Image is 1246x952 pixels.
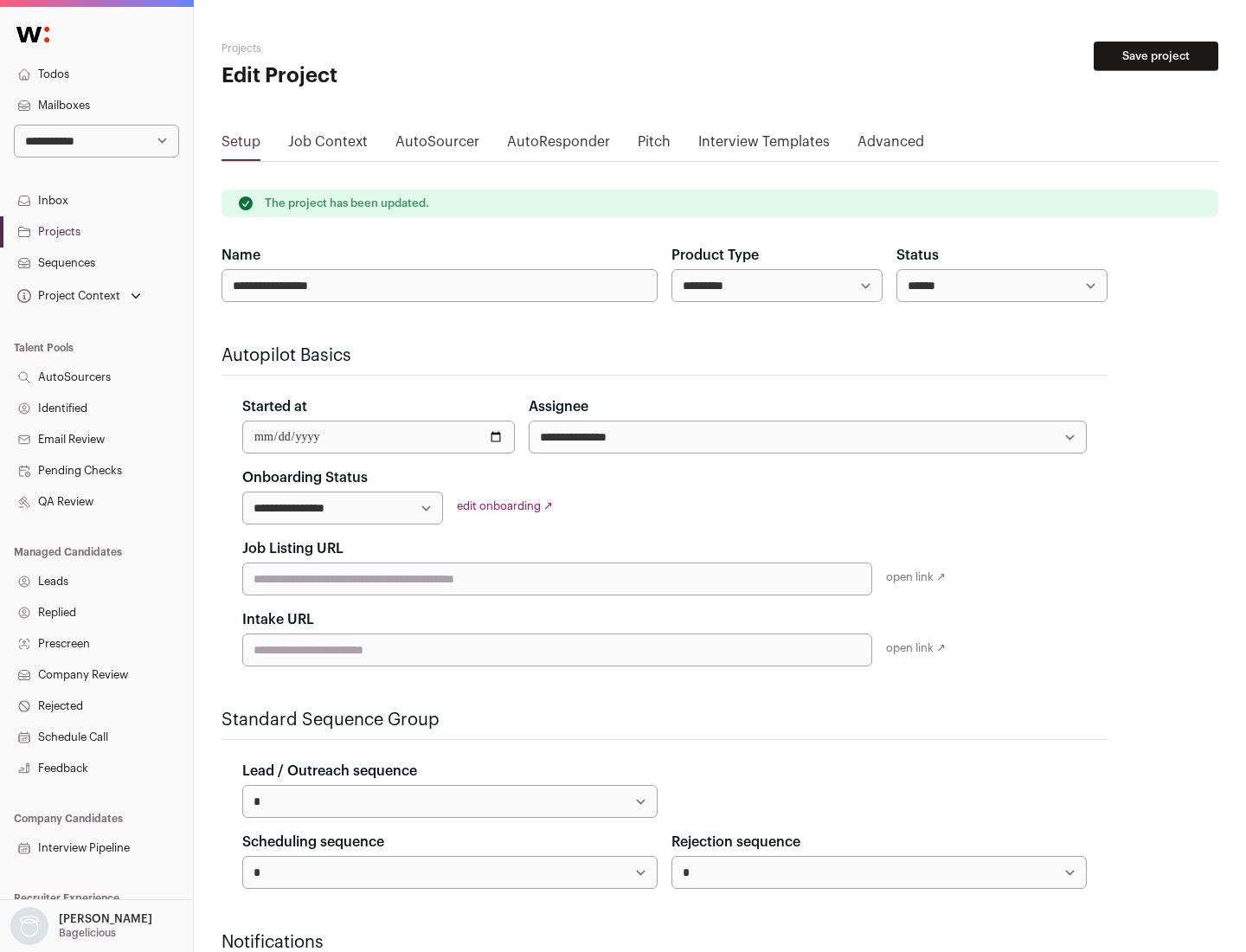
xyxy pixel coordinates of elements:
a: Job Context [288,132,368,159]
a: AutoSourcer [395,132,479,159]
img: Wellfound [7,17,59,52]
label: Product Type [671,245,759,266]
h2: Projects [222,42,554,55]
p: The project has been updated. [265,196,429,210]
label: Status [896,245,939,266]
a: Pitch [638,132,671,159]
a: Setup [222,132,260,159]
label: Lead / Outreach sequence [242,761,417,782]
label: Rejection sequence [671,832,800,852]
label: Name [222,245,260,266]
p: Bagelicious [59,926,116,940]
a: Interview Templates [698,132,830,159]
div: Project Context [14,289,120,303]
label: Onboarding Status [242,467,368,488]
button: Open dropdown [7,907,156,945]
p: [PERSON_NAME] [59,912,152,926]
label: Started at [242,396,307,417]
label: Assignee [529,396,588,417]
h1: Edit Project [222,62,554,90]
h2: Autopilot Basics [222,344,1108,368]
label: Intake URL [242,609,314,630]
a: AutoResponder [507,132,610,159]
button: Open dropdown [14,284,145,308]
img: nopic.png [10,907,48,945]
a: Advanced [857,132,924,159]
a: edit onboarding ↗ [457,500,553,511]
label: Job Listing URL [242,538,344,559]
h2: Standard Sequence Group [222,708,1108,732]
button: Save project [1094,42,1218,71]
label: Scheduling sequence [242,832,384,852]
